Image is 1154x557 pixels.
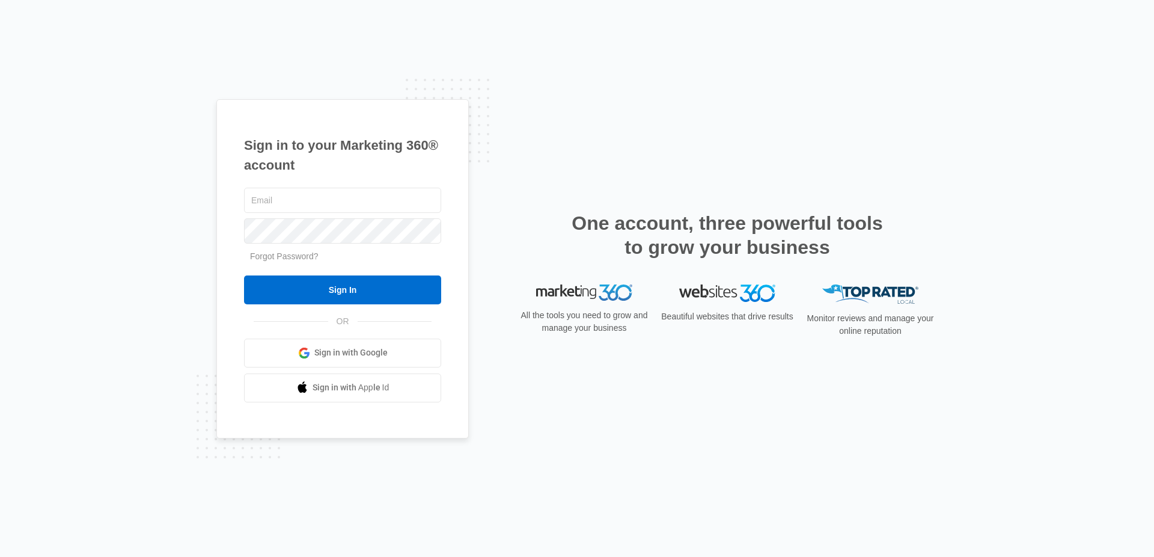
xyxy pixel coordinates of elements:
[822,285,918,304] img: Top Rated Local
[536,285,632,301] img: Marketing 360
[250,251,319,261] a: Forgot Password?
[660,310,795,323] p: Beautiful websites that drive results
[803,312,938,337] p: Monitor reviews and manage your online reputation
[244,339,441,368] a: Sign in with Google
[244,188,441,213] input: Email
[313,381,389,394] span: Sign in with Apple Id
[679,285,775,302] img: Websites 360
[244,135,441,175] h1: Sign in to your Marketing 360® account
[244,374,441,402] a: Sign in with Apple Id
[568,211,887,259] h2: One account, three powerful tools to grow your business
[328,315,358,328] span: OR
[244,275,441,304] input: Sign In
[314,346,388,359] span: Sign in with Google
[517,309,652,334] p: All the tools you need to grow and manage your business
